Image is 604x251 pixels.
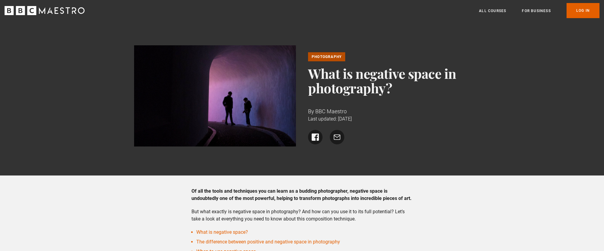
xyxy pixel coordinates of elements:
[522,8,551,14] a: For business
[191,188,412,201] strong: Of all the tools and techniques you can learn as a budding photographer, negative space is undoub...
[479,3,599,18] nav: Primary
[196,229,248,235] a: What is negative space?
[567,3,599,18] a: Log In
[191,208,413,223] p: But what exactly is negative space in photography? And how can you use it to its full potential? ...
[308,108,314,114] span: By
[5,6,85,15] svg: BBC Maestro
[315,108,347,114] span: BBC Maestro
[196,239,340,245] a: The difference between positive and negative space in photography
[308,66,470,95] h1: What is negative space in photography?
[308,116,352,122] time: Last updated: [DATE]
[308,52,345,61] a: Photography
[479,8,506,14] a: All Courses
